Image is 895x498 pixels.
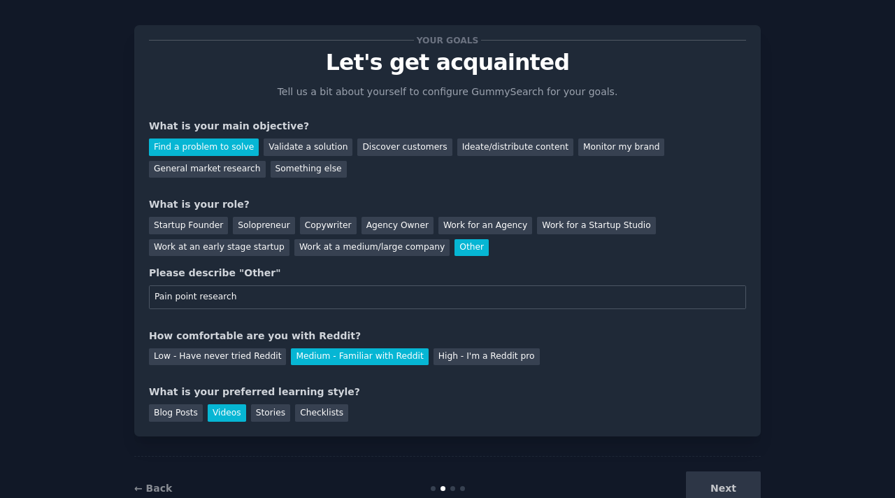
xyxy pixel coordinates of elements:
[454,239,489,257] div: Other
[578,138,664,156] div: Monitor my brand
[233,217,294,234] div: Solopreneur
[149,239,289,257] div: Work at an early stage startup
[149,161,266,178] div: General market research
[251,404,290,422] div: Stories
[294,239,450,257] div: Work at a medium/large company
[271,161,347,178] div: Something else
[537,217,655,234] div: Work for a Startup Studio
[434,348,540,366] div: High - I'm a Reddit pro
[149,348,286,366] div: Low - Have never tried Reddit
[300,217,357,234] div: Copywriter
[149,404,203,422] div: Blog Posts
[295,404,348,422] div: Checklists
[414,33,481,48] span: Your goals
[149,50,746,75] p: Let's get acquainted
[134,483,172,494] a: ← Back
[149,119,746,134] div: What is your main objective?
[361,217,434,234] div: Agency Owner
[457,138,573,156] div: Ideate/distribute content
[208,404,246,422] div: Videos
[271,85,624,99] p: Tell us a bit about yourself to configure GummySearch for your goals.
[357,138,452,156] div: Discover customers
[438,217,532,234] div: Work for an Agency
[291,348,428,366] div: Medium - Familiar with Reddit
[149,266,746,280] div: Please describe "Other"
[149,197,746,212] div: What is your role?
[149,385,746,399] div: What is your preferred learning style?
[264,138,352,156] div: Validate a solution
[149,329,746,343] div: How comfortable are you with Reddit?
[149,285,746,309] input: Your role
[149,217,228,234] div: Startup Founder
[149,138,259,156] div: Find a problem to solve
